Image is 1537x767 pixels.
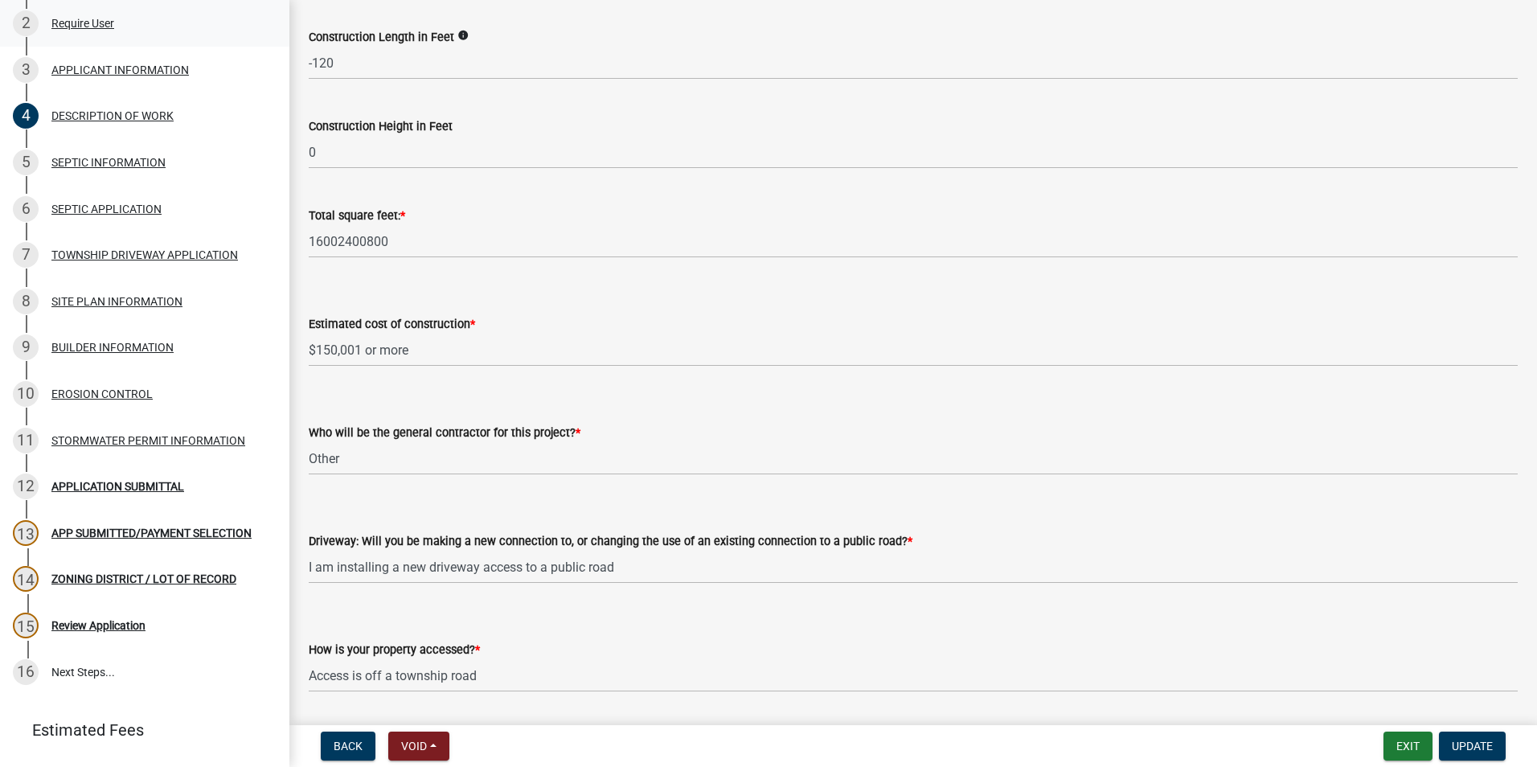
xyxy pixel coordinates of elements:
div: 12 [13,474,39,499]
button: Back [321,732,375,761]
div: BUILDER INFORMATION [51,342,174,353]
div: 9 [13,334,39,360]
label: Construction Height in Feet [309,121,453,133]
div: APPLICANT INFORMATION [51,64,189,76]
label: Who will be the general contractor for this project? [309,428,580,439]
span: Update [1452,740,1493,753]
i: info [457,30,469,41]
div: 3 [13,57,39,83]
div: 2 [13,10,39,36]
div: APP SUBMITTED/PAYMENT SELECTION [51,527,252,539]
div: 5 [13,150,39,175]
div: 10 [13,381,39,407]
div: 16 [13,659,39,685]
div: 8 [13,289,39,314]
a: Estimated Fees [13,714,264,746]
div: SEPTIC INFORMATION [51,157,166,168]
div: 7 [13,242,39,268]
div: TOWNSHIP DRIVEWAY APPLICATION [51,249,238,260]
div: STORMWATER PERMIT INFORMATION [51,435,245,446]
span: Back [334,740,363,753]
label: How is your property accessed? [309,645,480,656]
div: SEPTIC APPLICATION [51,203,162,215]
button: Void [388,732,449,761]
div: 11 [13,428,39,453]
label: Driveway: Will you be making a new connection to, or changing the use of an existing connection t... [309,536,912,548]
div: 13 [13,520,39,546]
button: Update [1439,732,1506,761]
label: Estimated cost of construction [309,319,475,330]
div: 15 [13,613,39,638]
span: Void [401,740,427,753]
div: APPLICATION SUBMITTAL [51,481,184,492]
div: EROSION CONTROL [51,388,153,400]
div: 6 [13,196,39,222]
label: Total square feet: [309,211,405,222]
div: DESCRIPTION OF WORK [51,110,174,121]
div: 14 [13,566,39,592]
div: SITE PLAN INFORMATION [51,296,182,307]
div: 4 [13,103,39,129]
div: Require User [51,18,114,29]
label: Construction Length in Feet [309,32,454,43]
div: Review Application [51,620,146,631]
button: Exit [1383,732,1432,761]
div: ZONING DISTRICT / LOT OF RECORD [51,573,236,584]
